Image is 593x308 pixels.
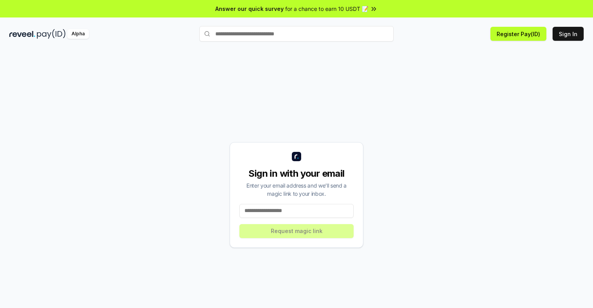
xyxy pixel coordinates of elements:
span: Answer our quick survey [215,5,284,13]
img: reveel_dark [9,29,35,39]
button: Register Pay(ID) [490,27,546,41]
img: logo_small [292,152,301,161]
img: pay_id [37,29,66,39]
button: Sign In [553,27,584,41]
span: for a chance to earn 10 USDT 📝 [285,5,368,13]
div: Enter your email address and we’ll send a magic link to your inbox. [239,181,354,198]
div: Alpha [67,29,89,39]
div: Sign in with your email [239,167,354,180]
